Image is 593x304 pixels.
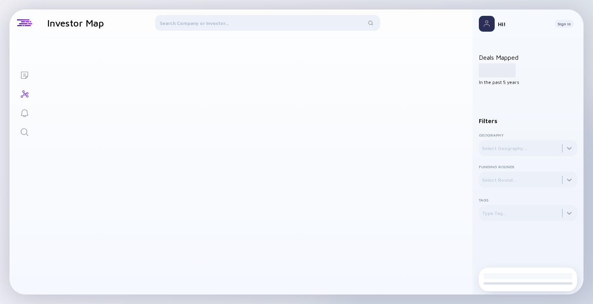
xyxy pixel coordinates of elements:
[10,122,39,141] a: Search
[479,118,577,124] div: Filters
[47,17,104,28] h1: Investor Map
[201,90,347,217] img: graph-loading.svg
[10,103,39,122] a: Reminders
[498,21,548,27] div: Hi!
[10,65,39,84] a: Lists
[10,84,39,103] a: Investor Map
[479,16,495,32] img: Profile Picture
[555,20,574,28] button: Sign In
[479,63,516,78] div: 1,234
[479,54,577,85] div: Deals Mapped
[479,79,577,85] div: In the past 5 years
